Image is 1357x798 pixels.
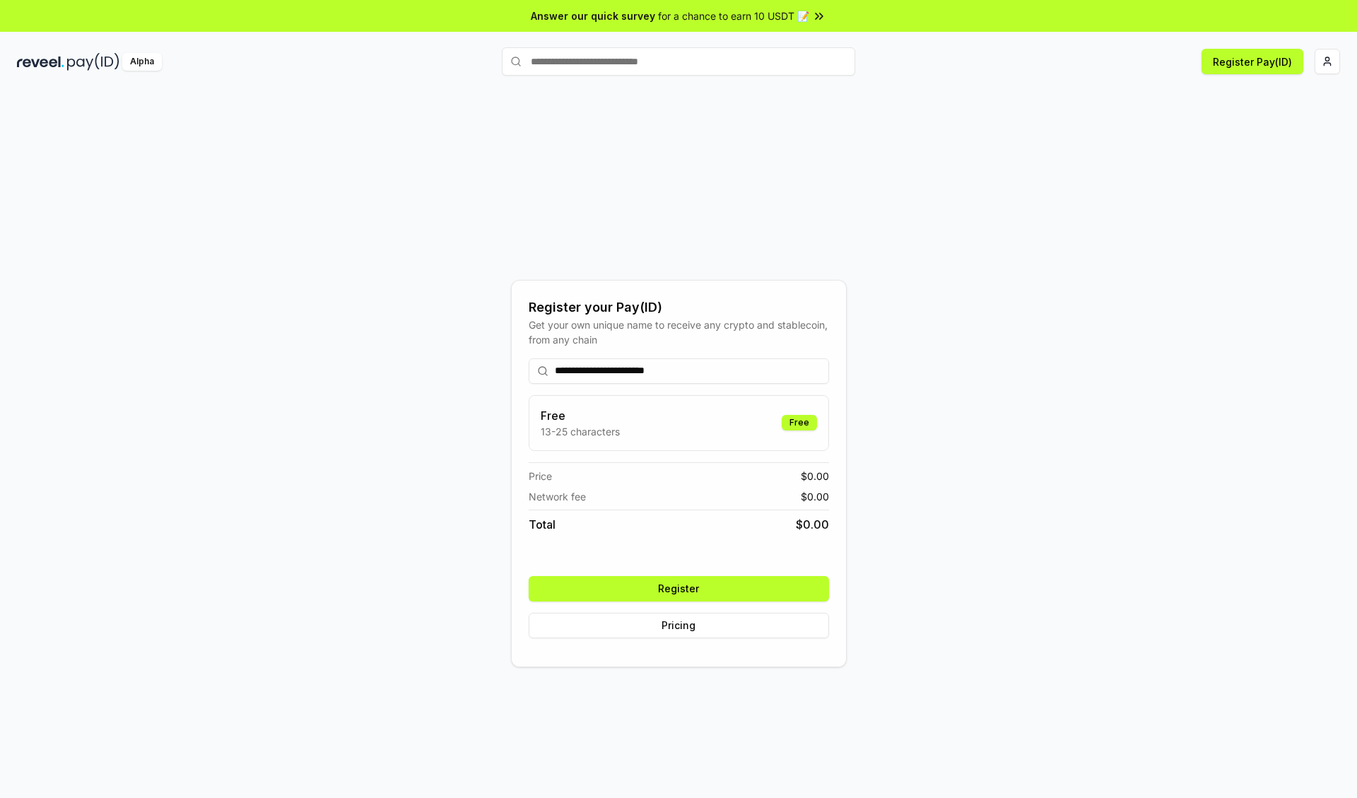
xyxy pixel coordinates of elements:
[801,469,829,483] span: $ 0.00
[801,489,829,504] span: $ 0.00
[529,469,552,483] span: Price
[529,317,829,347] div: Get your own unique name to receive any crypto and stablecoin, from any chain
[541,424,620,439] p: 13-25 characters
[529,613,829,638] button: Pricing
[529,516,556,533] span: Total
[541,407,620,424] h3: Free
[67,53,119,71] img: pay_id
[122,53,162,71] div: Alpha
[658,8,809,23] span: for a chance to earn 10 USDT 📝
[529,489,586,504] span: Network fee
[782,415,817,430] div: Free
[17,53,64,71] img: reveel_dark
[796,516,829,533] span: $ 0.00
[1202,49,1303,74] button: Register Pay(ID)
[529,576,829,602] button: Register
[531,8,655,23] span: Answer our quick survey
[529,298,829,317] div: Register your Pay(ID)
